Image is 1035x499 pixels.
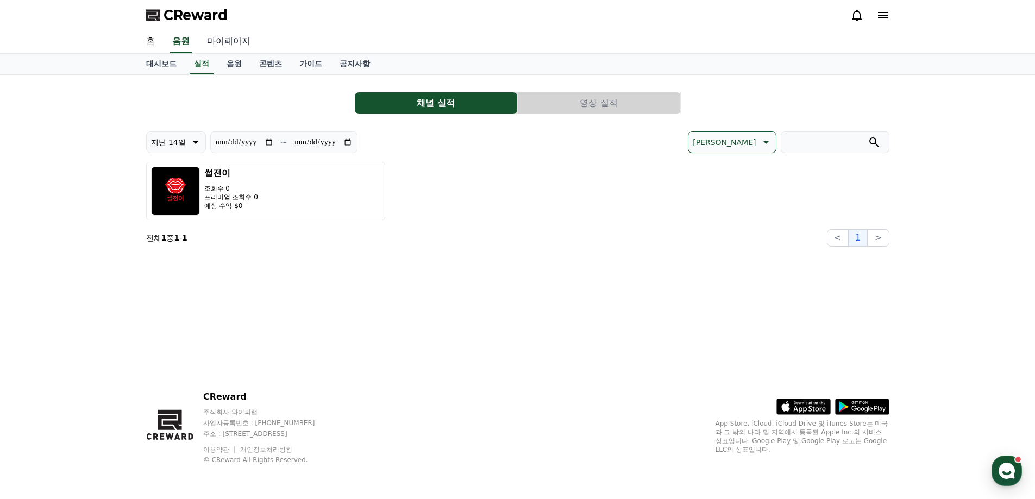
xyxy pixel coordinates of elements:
p: [PERSON_NAME] [693,135,756,150]
button: 채널 실적 [355,92,517,114]
p: 주식회사 와이피랩 [203,408,336,416]
a: 개인정보처리방침 [240,446,292,453]
p: 사업자등록번호 : [PHONE_NUMBER] [203,419,336,427]
p: 프리미엄 조회수 0 [204,193,258,201]
a: 음원 [218,54,250,74]
a: 설정 [140,344,209,371]
a: 음원 [170,30,192,53]
button: [PERSON_NAME] [688,131,776,153]
span: 홈 [34,361,41,369]
p: © CReward All Rights Reserved. [203,456,336,464]
p: ~ [280,136,287,149]
span: CReward [164,7,228,24]
p: 조회수 0 [204,184,258,193]
strong: 1 [174,233,179,242]
span: 설정 [168,361,181,369]
p: 예상 수익 $0 [204,201,258,210]
a: 대시보드 [137,54,185,74]
p: 지난 14일 [151,135,186,150]
button: 영상 실적 [518,92,680,114]
p: App Store, iCloud, iCloud Drive 및 iTunes Store는 미국과 그 밖의 나라 및 지역에서 등록된 Apple Inc.의 서비스 상표입니다. Goo... [716,419,889,454]
a: 마이페이지 [198,30,259,53]
a: 이용약관 [203,446,237,453]
h3: 썰전이 [204,167,258,180]
a: 공지사항 [331,54,379,74]
button: 지난 14일 [146,131,206,153]
strong: 1 [161,233,167,242]
button: < [827,229,848,247]
button: 1 [848,229,868,247]
p: 주소 : [STREET_ADDRESS] [203,429,336,438]
a: CReward [146,7,228,24]
button: 썰전이 조회수 0 프리미엄 조회수 0 예상 수익 $0 [146,162,385,220]
a: 실적 [190,54,214,74]
p: CReward [203,390,336,403]
a: 홈 [137,30,164,53]
a: 가이드 [291,54,331,74]
p: 전체 중 - [146,232,187,243]
strong: 1 [182,233,187,242]
span: 대화 [99,361,112,370]
img: 썰전이 [151,167,200,216]
button: > [868,229,889,247]
a: 채널 실적 [355,92,518,114]
a: 대화 [72,344,140,371]
a: 홈 [3,344,72,371]
a: 콘텐츠 [250,54,291,74]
